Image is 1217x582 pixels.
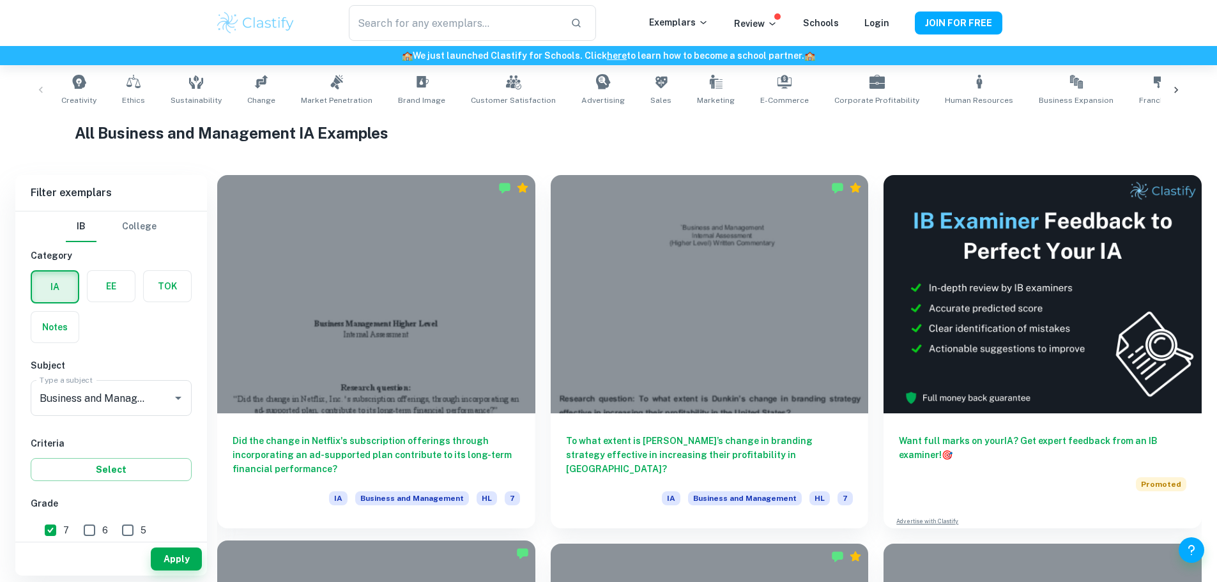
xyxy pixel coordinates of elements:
a: Schools [803,18,839,28]
a: Login [864,18,889,28]
span: Sales [650,95,671,106]
span: Promoted [1136,477,1186,491]
span: 🏫 [804,50,815,61]
button: Select [31,458,192,481]
span: Change [247,95,275,106]
a: To what extent is [PERSON_NAME]’s change in branding strategy effective in increasing their profi... [551,175,869,528]
span: 7 [505,491,520,505]
button: IB [66,211,96,242]
span: Marketing [697,95,735,106]
span: Ethics [122,95,145,106]
img: Marked [498,181,511,194]
h6: Want full marks on your IA ? Get expert feedback from an IB examiner! [899,434,1186,462]
a: here [607,50,627,61]
span: IA [329,491,348,505]
span: Business Expansion [1039,95,1114,106]
h1: All Business and Management IA Examples [75,121,1142,144]
p: Exemplars [649,15,708,29]
span: Business and Management [688,491,802,505]
input: Search for any exemplars... [349,5,560,41]
h6: We just launched Clastify for Schools. Click to learn how to become a school partner. [3,49,1214,63]
h6: Did the change in Netflix's subscription offerings through incorporating an ad-supported plan con... [233,434,520,476]
span: Customer Satisfaction [471,95,556,106]
button: TOK [144,271,191,302]
button: College [122,211,157,242]
span: Market Penetration [301,95,372,106]
div: Premium [516,181,529,194]
div: Premium [849,550,862,563]
span: 5 [141,523,146,537]
h6: Filter exemplars [15,175,207,211]
button: Notes [31,312,79,342]
button: EE [88,271,135,302]
img: Marked [516,547,529,560]
label: Type a subject [40,374,93,385]
span: Corporate Profitability [834,95,919,106]
span: IA [662,491,680,505]
span: HL [477,491,497,505]
span: 🎯 [942,450,953,460]
button: IA [32,272,78,302]
span: Human Resources [945,95,1013,106]
span: Advertising [581,95,625,106]
h6: Grade [31,496,192,510]
a: Want full marks on yourIA? Get expert feedback from an IB examiner!PromotedAdvertise with Clastify [884,175,1202,528]
span: Brand Image [398,95,445,106]
img: Thumbnail [884,175,1202,413]
div: Premium [849,181,862,194]
span: Business and Management [355,491,469,505]
span: 7 [838,491,853,505]
span: 6 [102,523,108,537]
img: Marked [831,181,844,194]
button: JOIN FOR FREE [915,11,1002,34]
h6: Subject [31,358,192,372]
a: Advertise with Clastify [896,517,958,526]
span: E-commerce [760,95,809,106]
span: Franchising [1139,95,1183,106]
img: Clastify logo [215,10,296,36]
h6: To what extent is [PERSON_NAME]’s change in branding strategy effective in increasing their profi... [566,434,853,476]
h6: Category [31,249,192,263]
span: 7 [63,523,69,537]
h6: Criteria [31,436,192,450]
span: 🏫 [402,50,413,61]
span: Sustainability [171,95,222,106]
span: Creativity [61,95,96,106]
button: Help and Feedback [1179,537,1204,563]
span: HL [809,491,830,505]
div: Filter type choice [66,211,157,242]
button: Apply [151,548,202,571]
a: Did the change in Netflix's subscription offerings through incorporating an ad-supported plan con... [217,175,535,528]
img: Marked [831,550,844,563]
p: Review [734,17,777,31]
button: Open [169,389,187,407]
